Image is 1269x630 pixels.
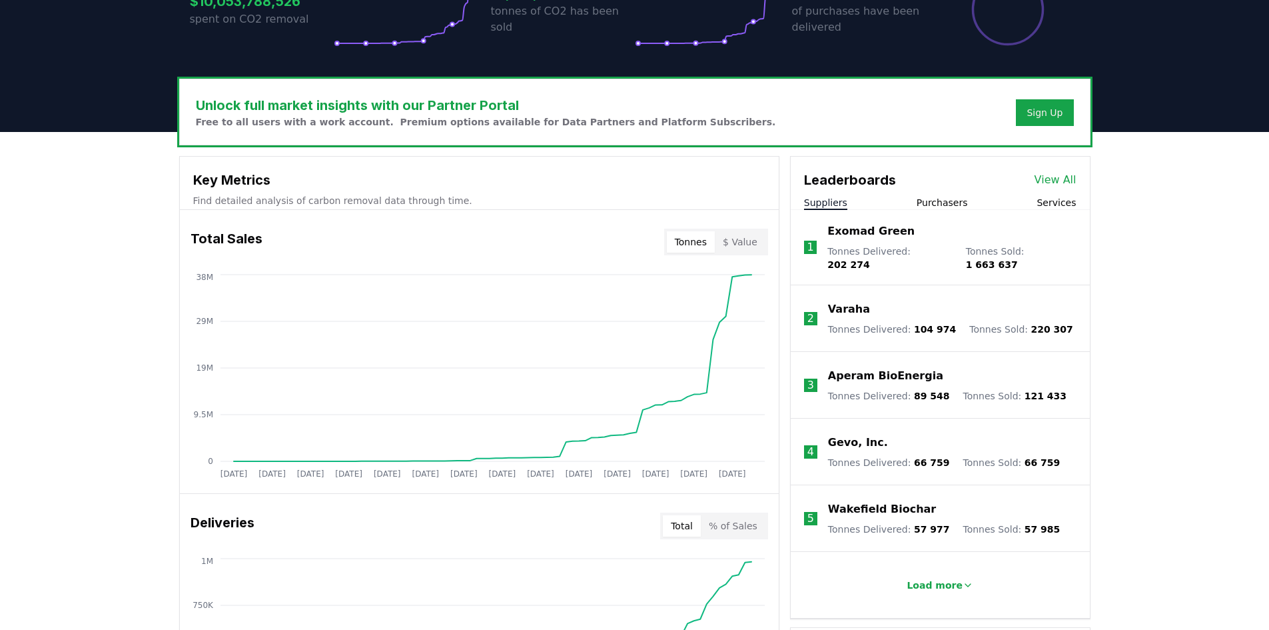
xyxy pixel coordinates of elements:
tspan: [DATE] [373,469,400,479]
button: $ Value [715,231,765,253]
button: Suppliers [804,196,847,209]
span: 66 759 [914,457,950,468]
button: Tonnes [667,231,715,253]
h3: Leaderboards [804,170,896,190]
button: Sign Up [1016,99,1073,126]
tspan: [DATE] [488,469,516,479]
span: 202 274 [827,259,869,270]
span: 220 307 [1031,324,1072,335]
h3: Key Metrics [193,170,765,190]
p: Free to all users with a work account. Premium options available for Data Partners and Platform S... [196,115,776,129]
p: 1 [807,239,814,255]
tspan: 38M [196,273,213,282]
p: Find detailed analysis of carbon removal data through time. [193,194,765,207]
p: 5 [807,511,814,527]
tspan: [DATE] [641,469,669,479]
button: Total [663,515,701,537]
p: Tonnes Delivered : [828,456,950,469]
p: Load more [907,579,963,592]
tspan: 1M [201,557,213,566]
button: % of Sales [701,515,765,537]
p: of purchases have been delivered [792,3,936,35]
tspan: [DATE] [527,469,554,479]
a: Wakefield Biochar [828,501,936,517]
p: Tonnes Sold : [963,456,1060,469]
p: Tonnes Sold : [966,245,1076,271]
tspan: 0 [208,457,213,466]
span: 104 974 [914,324,956,335]
p: tonnes of CO2 has been sold [491,3,635,35]
tspan: [DATE] [258,469,286,479]
p: 3 [807,377,814,393]
tspan: [DATE] [335,469,362,479]
span: 121 433 [1025,391,1066,401]
tspan: 750K [193,601,214,610]
button: Purchasers [917,196,968,209]
tspan: [DATE] [565,469,592,479]
a: Exomad Green [827,223,915,239]
tspan: [DATE] [450,469,478,479]
span: 89 548 [914,391,950,401]
tspan: [DATE] [718,469,745,479]
span: 57 977 [914,524,950,535]
tspan: [DATE] [220,469,247,479]
tspan: [DATE] [680,469,707,479]
p: Tonnes Delivered : [828,323,956,336]
p: Tonnes Sold : [969,323,1073,336]
p: spent on CO2 removal [190,11,334,27]
h3: Unlock full market insights with our Partner Portal [196,95,776,115]
tspan: 9.5M [193,410,212,419]
span: 66 759 [1025,457,1060,468]
tspan: 29M [196,317,213,326]
p: Tonnes Sold : [963,389,1066,403]
a: Varaha [828,301,870,317]
h3: Total Sales [191,229,262,255]
span: 1 663 637 [966,259,1018,270]
p: Tonnes Delivered : [827,245,952,271]
tspan: [DATE] [604,469,631,479]
p: 2 [807,311,814,327]
a: View All [1035,172,1076,188]
p: 4 [807,444,814,460]
a: Sign Up [1027,106,1062,119]
button: Load more [896,572,984,599]
span: 57 985 [1025,524,1060,535]
a: Aperam BioEnergia [828,368,943,384]
a: Gevo, Inc. [828,435,888,451]
tspan: [DATE] [412,469,439,479]
button: Services [1037,196,1076,209]
p: Tonnes Delivered : [828,389,950,403]
tspan: [DATE] [296,469,324,479]
tspan: 19M [196,363,213,373]
h3: Deliveries [191,513,254,539]
p: Tonnes Sold : [963,523,1060,536]
p: Tonnes Delivered : [828,523,950,536]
